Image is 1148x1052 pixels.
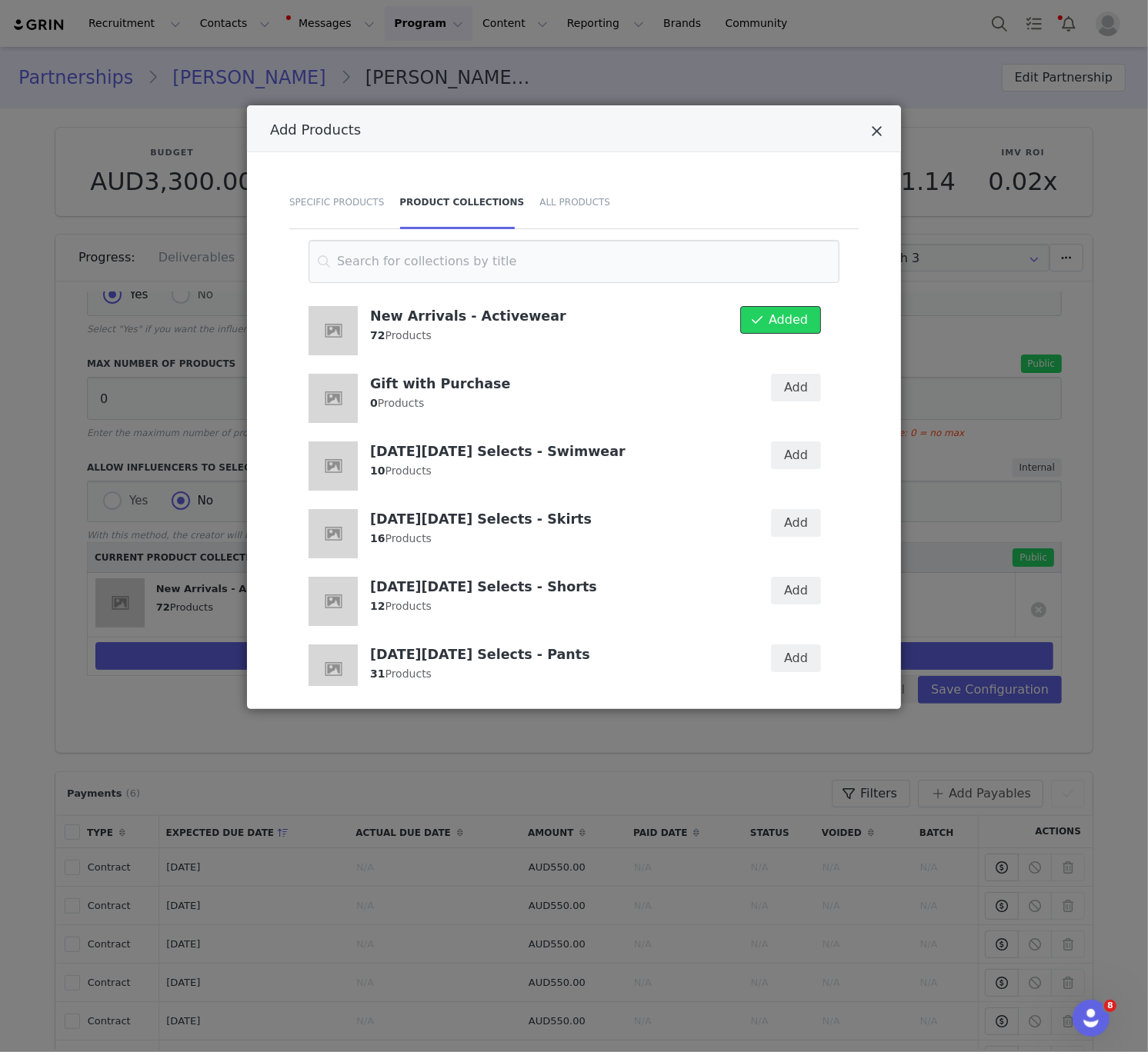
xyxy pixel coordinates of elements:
h4: [DATE][DATE] Selects - Shorts [370,577,733,595]
button: Add [771,441,821,469]
h4: New Arrivals - Activewear [370,306,733,325]
strong: 72 [370,329,385,341]
strong: 12 [370,600,385,612]
img: placeholder-square.jpeg [309,441,358,491]
h4: Gift with Purchase [370,374,733,392]
div: Products [370,306,733,345]
div: Products [370,509,733,548]
img: placeholder-square.jpeg [309,509,358,558]
div: Products [370,441,733,480]
img: placeholder-square.jpeg [309,306,358,355]
h4: [DATE][DATE] Selects - Swimwear [370,441,733,460]
img: placeholder-square.jpeg [309,577,358,626]
img: placeholder-square.jpeg [309,644,358,694]
iframe: Intercom live chat [1073,1000,1110,1037]
span: Added [769,311,808,329]
strong: 10 [370,464,385,477]
button: Add [771,374,821,401]
strong: 16 [370,532,385,544]
h4: [DATE][DATE] Selects - Skirts [370,509,733,528]
strong: 31 [370,667,385,680]
div: Products [370,644,733,683]
button: Add [771,644,821,672]
button: Add [771,577,821,604]
h4: [DATE][DATE] Selects - Pants [370,644,733,663]
body: Rich Text Area. Press ALT-0 for help. [12,12,632,29]
div: Add Products [247,105,901,709]
button: Added [740,306,821,334]
div: Products [370,577,733,615]
div: Products [370,374,733,412]
strong: 0 [370,397,378,409]
button: Add [771,509,821,537]
span: 8 [1104,1000,1116,1012]
img: placeholder-square.jpeg [309,374,358,423]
